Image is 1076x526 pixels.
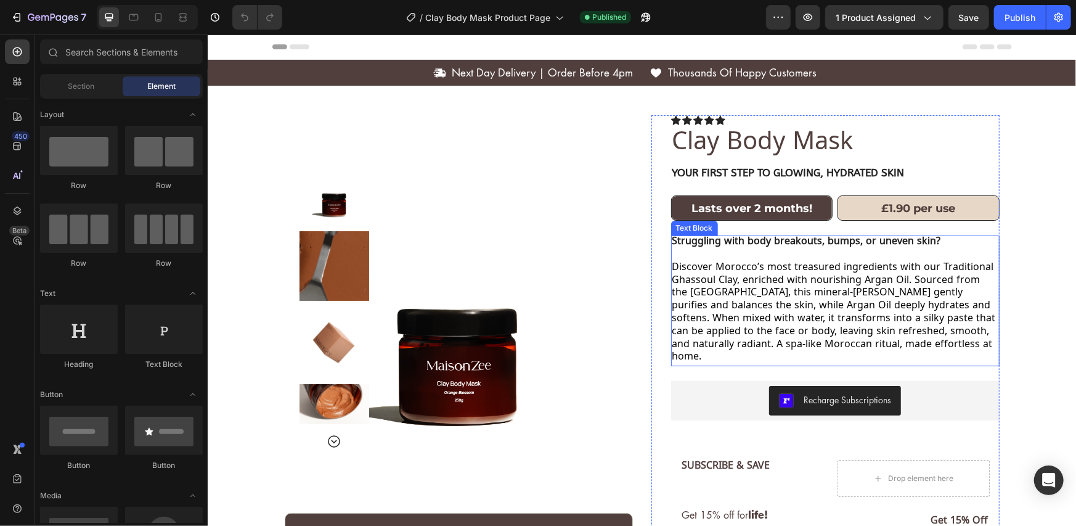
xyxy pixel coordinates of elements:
[836,11,916,24] span: 1 product assigned
[465,201,733,215] strong: Struggling with body breakouts, bumps, or uneven skin?
[40,39,203,64] input: Search Sections & Elements
[561,351,693,381] button: Recharge Subscriptions
[592,12,626,23] span: Published
[465,227,788,331] span: Discover Morocco’s most treasured ingredients with our Traditional Ghassoul Clay, enriched with n...
[40,109,64,120] span: Layout
[466,188,508,199] div: Text Block
[40,490,62,501] span: Media
[948,5,989,30] button: Save
[208,35,1076,526] iframe: Design area
[465,132,697,144] strong: Your First Step to Glowing, Hydrated Skin
[420,11,423,24] span: /
[425,11,550,24] span: Clay Body Mask Product Page
[9,226,30,236] div: Beta
[183,105,203,125] span: Toggle open
[475,427,624,440] p: SUBSCRIBE & SAVE
[125,460,203,471] div: Button
[40,389,63,400] span: Button
[183,385,203,405] span: Toggle open
[541,472,561,487] strong: life!
[183,486,203,506] span: Toggle open
[40,359,118,370] div: Heading
[680,439,746,449] div: Drop element here
[40,180,118,191] div: Row
[959,12,979,23] span: Save
[994,5,1046,30] button: Publish
[723,480,781,495] span: Get 15% Off
[183,284,203,303] span: Toggle open
[125,180,203,191] div: Row
[475,490,624,503] p: Never run out of your favourites!
[5,5,92,30] button: 7
[12,131,30,141] div: 450
[40,288,55,299] span: Text
[81,10,86,25] p: 7
[825,5,944,30] button: 1 product assigned
[1005,11,1035,24] div: Publish
[232,5,282,30] div: Undo/Redo
[463,93,792,128] h1: Clay Body Mask
[674,167,748,181] strong: £1.90 per use
[40,258,118,269] div: Row
[1034,466,1064,495] div: Open Intercom Messenger
[125,258,203,269] div: Row
[147,81,176,92] span: Element
[40,460,118,471] div: Button
[68,81,95,92] span: Section
[484,167,605,181] strong: Lasts over 2 months!
[596,359,683,372] div: Recharge Subscriptions
[475,474,624,487] p: Get 15% off for
[125,359,203,370] div: Text Block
